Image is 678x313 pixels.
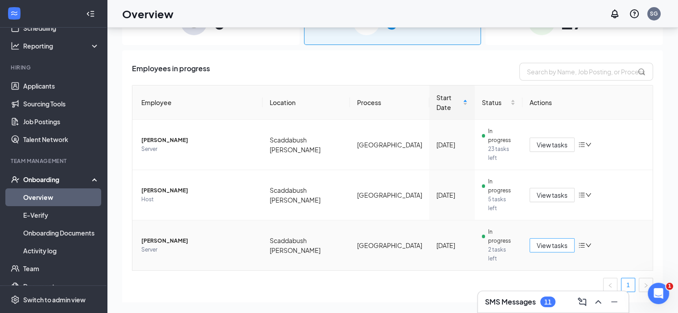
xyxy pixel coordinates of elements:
[609,8,620,19] svg: Notifications
[11,157,98,165] div: Team Management
[23,77,99,95] a: Applicants
[530,138,575,152] button: View tasks
[608,283,613,288] span: left
[519,63,653,81] input: Search by Name, Job Posting, or Process
[11,295,20,304] svg: Settings
[575,295,589,309] button: ComposeMessage
[11,64,98,71] div: Hiring
[23,295,86,304] div: Switch to admin view
[488,195,516,213] span: 5 tasks left
[643,283,649,288] span: right
[482,98,509,107] span: Status
[23,113,99,130] a: Job Postings
[132,85,263,120] th: Employee
[436,93,461,112] span: Start Date
[23,130,99,148] a: Talent Network
[609,297,620,307] svg: Minimize
[537,140,567,150] span: View tasks
[578,242,585,249] span: bars
[23,188,99,206] a: Overview
[577,297,588,307] svg: ComposeMessage
[23,260,99,277] a: Team
[263,120,350,170] td: Scaddabush [PERSON_NAME]
[475,85,523,120] th: Status
[488,145,516,163] span: 23 tasks left
[263,85,350,120] th: Location
[141,136,255,145] span: [PERSON_NAME]
[537,240,567,250] span: View tasks
[23,242,99,260] a: Activity log
[263,170,350,220] td: Scaddabush [PERSON_NAME]
[666,283,673,290] span: 1
[23,95,99,113] a: Sourcing Tools
[23,19,99,37] a: Scheduling
[436,240,468,250] div: [DATE]
[11,41,20,50] svg: Analysis
[141,236,255,245] span: [PERSON_NAME]
[530,238,575,252] button: View tasks
[141,245,255,254] span: Server
[485,297,536,307] h3: SMS Messages
[11,175,20,184] svg: UserCheck
[263,220,350,270] td: Scaddabush [PERSON_NAME]
[585,242,592,248] span: down
[23,277,99,295] a: Documents
[488,245,516,263] span: 2 tasks left
[585,192,592,198] span: down
[530,188,575,202] button: View tasks
[122,6,173,21] h1: Overview
[141,186,255,195] span: [PERSON_NAME]
[350,220,429,270] td: [GEOGRAPHIC_DATA]
[593,297,604,307] svg: ChevronUp
[522,85,653,120] th: Actions
[86,9,95,18] svg: Collapse
[436,190,468,200] div: [DATE]
[436,140,468,150] div: [DATE]
[544,298,551,306] div: 11
[585,142,592,148] span: down
[488,228,515,245] span: In progress
[23,41,100,50] div: Reporting
[141,145,255,154] span: Server
[350,85,429,120] th: Process
[350,170,429,220] td: [GEOGRAPHIC_DATA]
[648,283,669,304] iframe: Intercom live chat
[603,278,617,292] li: Previous Page
[591,295,605,309] button: ChevronUp
[23,175,92,184] div: Onboarding
[578,141,585,148] span: bars
[621,278,635,292] a: 1
[607,295,621,309] button: Minimize
[639,278,653,292] button: right
[603,278,617,292] button: left
[629,8,640,19] svg: QuestionInfo
[350,120,429,170] td: [GEOGRAPHIC_DATA]
[639,278,653,292] li: Next Page
[132,63,210,81] span: Employees in progress
[23,206,99,224] a: E-Verify
[488,177,515,195] span: In progress
[621,278,635,292] li: 1
[650,10,658,17] div: SG
[537,190,567,200] span: View tasks
[23,224,99,242] a: Onboarding Documents
[488,127,515,145] span: In progress
[578,191,585,199] span: bars
[141,195,255,204] span: Host
[10,9,19,18] svg: WorkstreamLogo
